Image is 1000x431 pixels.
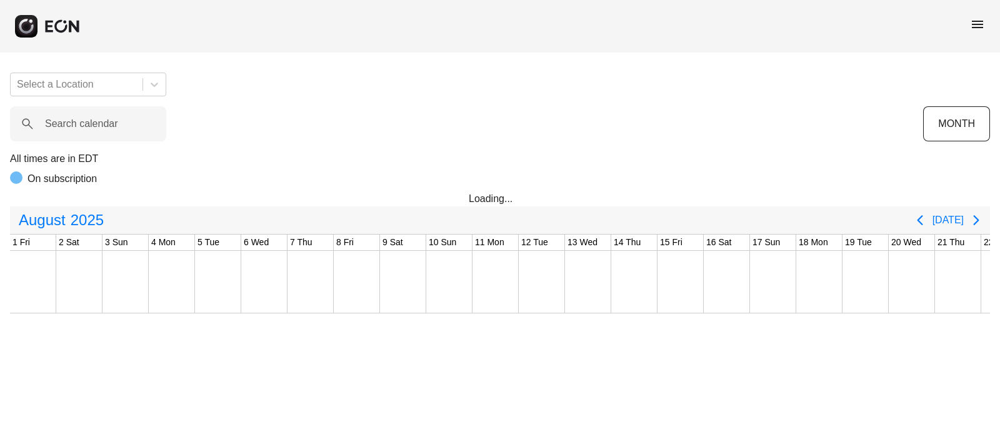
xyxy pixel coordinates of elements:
div: 12 Tue [519,235,551,250]
label: Search calendar [45,116,118,131]
div: 8 Fri [334,235,356,250]
span: menu [970,17,985,32]
div: 14 Thu [611,235,643,250]
div: 20 Wed [889,235,924,250]
button: August2025 [11,208,111,233]
button: [DATE] [932,209,964,231]
div: 3 Sun [102,235,131,250]
div: 15 Fri [657,235,685,250]
div: 11 Mon [472,235,507,250]
button: Next page [964,208,989,233]
div: 4 Mon [149,235,178,250]
button: MONTH [923,106,990,141]
div: 18 Mon [796,235,831,250]
p: All times are in EDT [10,151,990,166]
div: 16 Sat [704,235,734,250]
div: 2 Sat [56,235,82,250]
div: 7 Thu [287,235,315,250]
p: On subscription [27,171,97,186]
div: 17 Sun [750,235,782,250]
div: 6 Wed [241,235,271,250]
div: 5 Tue [195,235,222,250]
div: Loading... [469,191,531,206]
div: 19 Tue [842,235,874,250]
button: Previous page [907,208,932,233]
div: 13 Wed [565,235,600,250]
div: 9 Sat [380,235,406,250]
span: August [16,208,68,233]
div: 1 Fri [10,235,32,250]
span: 2025 [68,208,106,233]
div: 21 Thu [935,235,967,250]
div: 10 Sun [426,235,459,250]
